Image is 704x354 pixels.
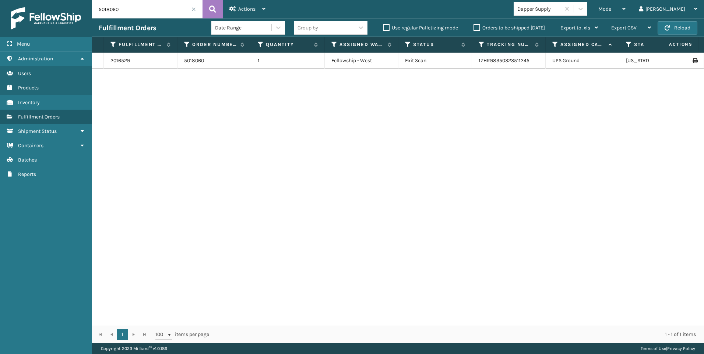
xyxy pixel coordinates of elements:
[667,346,695,351] a: Privacy Policy
[658,21,697,35] button: Reload
[413,41,458,48] label: Status
[110,57,130,64] a: 2016529
[634,41,679,48] label: State
[611,25,637,31] span: Export CSV
[560,41,605,48] label: Assigned Carrier Service
[177,53,251,69] td: 5018060
[479,57,529,64] a: 1ZHR98350323511245
[192,41,237,48] label: Order Number
[517,5,561,13] div: Dapper Supply
[619,53,693,69] td: [US_STATE]
[155,331,166,338] span: 100
[251,53,325,69] td: 1
[18,85,39,91] span: Products
[99,24,156,32] h3: Fulfillment Orders
[119,41,163,48] label: Fulfillment Order Id
[219,331,696,338] div: 1 - 1 of 1 items
[18,128,57,134] span: Shipment Status
[646,38,697,50] span: Actions
[560,25,590,31] span: Export to .xls
[487,41,531,48] label: Tracking Number
[18,56,53,62] span: Administration
[18,171,36,177] span: Reports
[546,53,619,69] td: UPS Ground
[398,53,472,69] td: Exit Scan
[17,41,30,47] span: Menu
[18,99,40,106] span: Inventory
[215,24,272,32] div: Date Range
[18,70,31,77] span: Users
[298,24,318,32] div: Group by
[117,329,128,340] a: 1
[18,157,37,163] span: Batches
[693,58,697,63] i: Print Label
[266,41,310,48] label: Quantity
[101,343,167,354] p: Copyright 2023 Milliard™ v 1.0.186
[383,25,458,31] label: Use regular Palletizing mode
[238,6,256,12] span: Actions
[474,25,545,31] label: Orders to be shipped [DATE]
[598,6,611,12] span: Mode
[339,41,384,48] label: Assigned Warehouse
[18,142,43,149] span: Containers
[641,346,666,351] a: Terms of Use
[18,114,60,120] span: Fulfillment Orders
[155,329,209,340] span: items per page
[641,343,695,354] div: |
[11,7,81,29] img: logo
[325,53,398,69] td: Fellowship - West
